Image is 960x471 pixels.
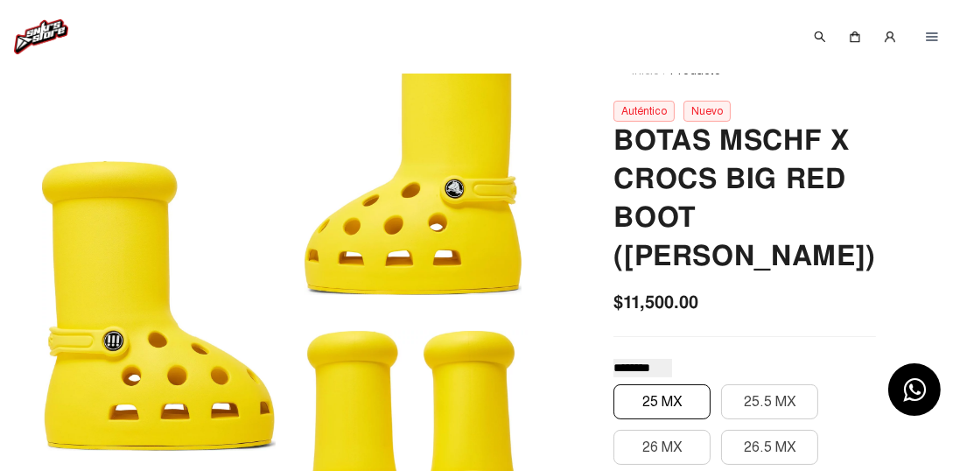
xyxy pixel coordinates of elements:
[613,384,711,419] button: 25 MX
[883,30,897,44] img: usuario
[642,393,683,411] font: 25 MX
[14,19,68,54] img: logo
[613,291,698,313] font: $11,500.00
[670,63,721,78] font: Producto
[813,30,827,44] img: buscar
[744,393,796,411] font: 25.5 MX
[642,439,683,456] font: 26 MX
[721,430,818,465] button: 26.5 MX
[613,430,711,465] button: 26 MX
[691,105,723,117] font: Nuevo
[925,30,939,44] img: menú
[621,105,667,117] font: Auténtico
[613,123,876,274] font: Botas Mschf X Crocs Big Red Boot ([PERSON_NAME])
[663,63,667,78] font: /
[744,439,796,456] font: 26.5 MX
[721,384,818,419] button: 25.5 MX
[631,63,660,78] a: Inicio
[848,30,862,44] img: compras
